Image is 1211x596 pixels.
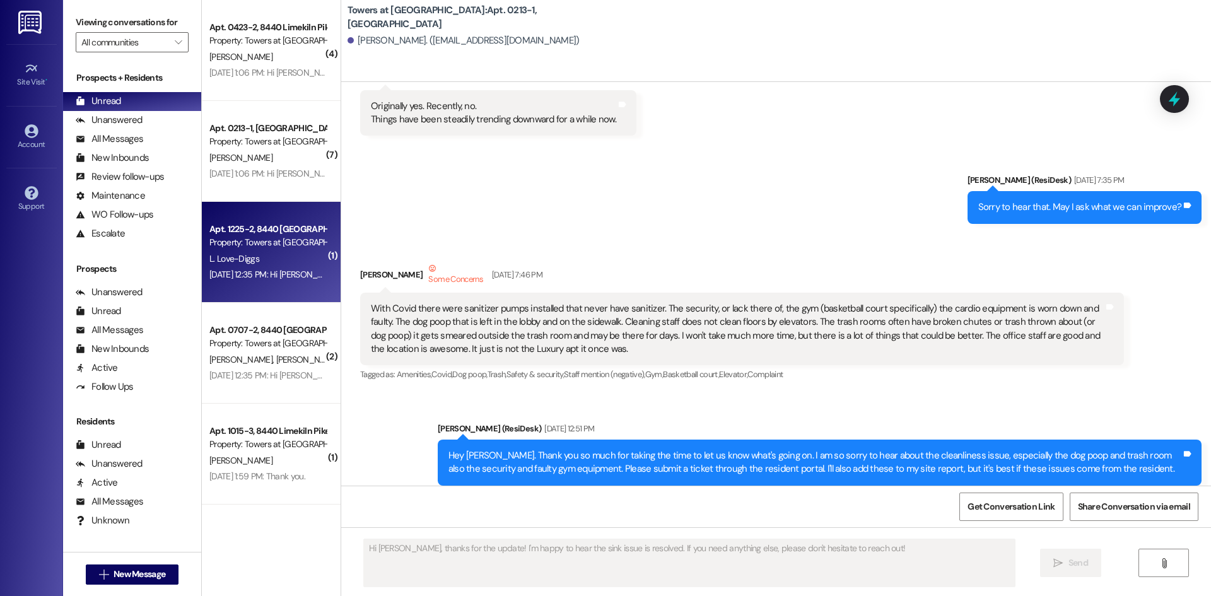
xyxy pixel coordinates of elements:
span: Send [1068,556,1088,570]
span: Gym , [645,369,663,380]
span: Trash , [488,369,506,380]
div: Unknown [76,514,129,527]
div: Property: Towers at [GEOGRAPHIC_DATA] [209,135,326,148]
span: Elevator , [719,369,747,380]
div: Active [76,476,118,489]
textarea: Hi [PERSON_NAME], thanks for the update! I'm happy to hear the sink issue is resolved. If you nee... [364,539,1015,587]
span: [PERSON_NAME] [276,354,339,365]
div: Tagged as: [360,365,1124,383]
div: Maintenance [76,189,145,202]
a: Site Visit • [6,58,57,92]
span: Dog poop , [452,369,487,380]
div: Apt. 0707-2, 8440 [GEOGRAPHIC_DATA] [209,324,326,337]
div: [PERSON_NAME] (ResiDesk) [438,422,1202,440]
div: Unanswered [76,114,143,127]
button: Share Conversation via email [1070,493,1198,521]
button: Send [1040,549,1101,577]
div: [DATE] 1:06 PM: Hi [PERSON_NAME]! I'm checking in on your latest work order (Master bathroom tub ... [209,67,956,78]
span: [PERSON_NAME] [209,354,276,365]
div: New Inbounds [76,151,149,165]
img: ResiDesk Logo [18,11,44,34]
a: Support [6,182,57,216]
div: All Messages [76,324,143,337]
div: Review follow-ups [76,170,164,184]
span: Basketball court , [663,369,719,380]
i:  [99,570,108,580]
span: [PERSON_NAME] [209,152,272,163]
div: [DATE] 7:35 PM [1071,173,1125,187]
span: Share Conversation via email [1078,500,1190,513]
div: Property: Towers at [GEOGRAPHIC_DATA] [209,236,326,249]
div: Prospects + Residents [63,71,201,85]
button: Get Conversation Link [959,493,1063,521]
div: Property: Towers at [GEOGRAPHIC_DATA] [209,337,326,350]
span: Get Conversation Link [968,500,1055,513]
div: Apt. 1225-2, 8440 [GEOGRAPHIC_DATA] [209,223,326,236]
div: Unread [76,438,121,452]
i:  [1159,558,1169,568]
span: Safety & security , [506,369,564,380]
div: [PERSON_NAME] [360,262,1124,293]
span: [PERSON_NAME] [209,455,272,466]
span: New Message [114,568,165,581]
div: Some Concerns [426,262,486,288]
div: Residents [63,415,201,428]
div: Unanswered [76,457,143,470]
div: [PERSON_NAME]. ([EMAIL_ADDRESS][DOMAIN_NAME]) [348,34,580,47]
button: New Message [86,564,179,585]
div: [DATE] 12:35 PM: Hi [PERSON_NAME] and [PERSON_NAME]! I'm checking in on your latest work order (S... [209,370,1034,381]
div: Tagged as: [438,486,1202,504]
div: Follow Ups [76,380,134,394]
div: Sorry to hear that. May I ask what we can improve? [978,201,1182,214]
div: Unanswered [76,286,143,299]
div: Escalate [76,227,125,240]
div: Hey [PERSON_NAME]. Thank you so much for taking the time to let us know what's going on. I am so ... [448,449,1181,476]
div: [DATE] 1:59 PM: Thank you. [209,470,305,482]
div: [DATE] 12:35 PM: Hi [PERSON_NAME]! I'm checking in on your latest work order (1. Master bathroom ... [209,269,946,280]
span: • [45,76,47,85]
div: Active [76,361,118,375]
div: [PERSON_NAME] (ResiDesk) [968,173,1202,191]
i:  [1053,558,1063,568]
span: Staff mention (negative) , [564,369,645,380]
div: Property: Towers at [GEOGRAPHIC_DATA] [209,438,326,451]
div: New Inbounds [76,342,149,356]
div: Apt. 0213-1, [GEOGRAPHIC_DATA] [209,122,326,135]
span: Amenities , [397,369,432,380]
div: [DATE] 12:51 PM [541,422,594,435]
span: L. Love-Diggs [209,253,259,264]
div: Unread [76,305,121,318]
div: [DATE] 1:06 PM: Hi [PERSON_NAME]! I'm checking in on your latest work order (Sink is stopped up i... [209,168,945,179]
div: [DATE] 7:46 PM [489,268,542,281]
i:  [175,37,182,47]
div: All Messages [76,132,143,146]
span: Complaint [747,369,783,380]
div: With Covid there were sanitizer pumps installed that never have sanitizer. The security, or lack ... [371,302,1104,356]
div: All Messages [76,495,143,508]
div: Prospects [63,262,201,276]
label: Viewing conversations for [76,13,189,32]
div: Originally yes. Recently, no. Things have been steadily trending downward for a while now. [371,100,616,127]
div: Unread [76,95,121,108]
div: Apt. 1015-3, 8440 Limekiln Pike [209,424,326,438]
div: Property: Towers at [GEOGRAPHIC_DATA] [209,34,326,47]
div: WO Follow-ups [76,208,153,221]
span: Covid , [431,369,452,380]
a: Account [6,120,57,155]
span: [PERSON_NAME] [209,51,272,62]
input: All communities [81,32,168,52]
b: Towers at [GEOGRAPHIC_DATA]: Apt. 0213-1, [GEOGRAPHIC_DATA] [348,4,600,31]
div: Apt. 0423-2, 8440 Limekiln Pike [209,21,326,34]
